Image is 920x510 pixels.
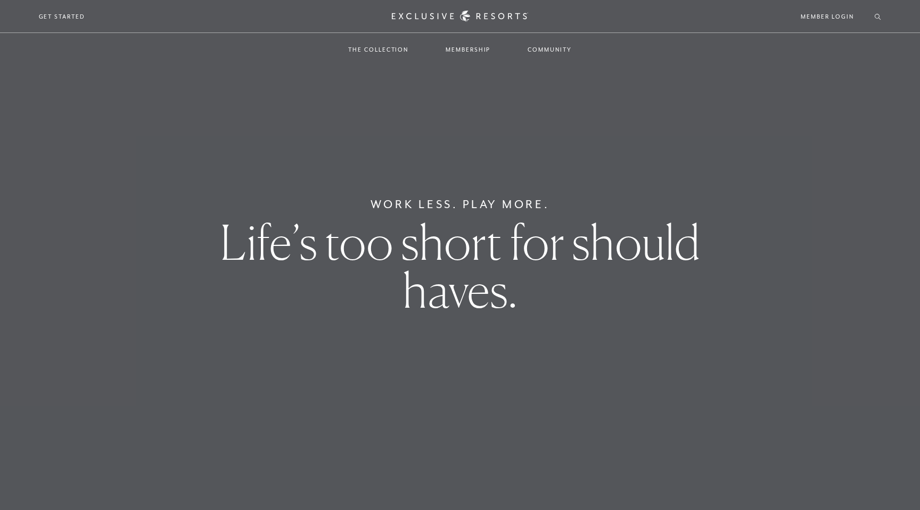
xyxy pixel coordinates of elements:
[371,196,550,213] h6: Work Less. Play More.
[517,34,582,65] a: Community
[161,218,759,314] h1: Life’s too short for should haves.
[801,12,853,21] a: Member Login
[338,34,419,65] a: The Collection
[39,12,85,21] a: Get Started
[435,34,501,65] a: Membership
